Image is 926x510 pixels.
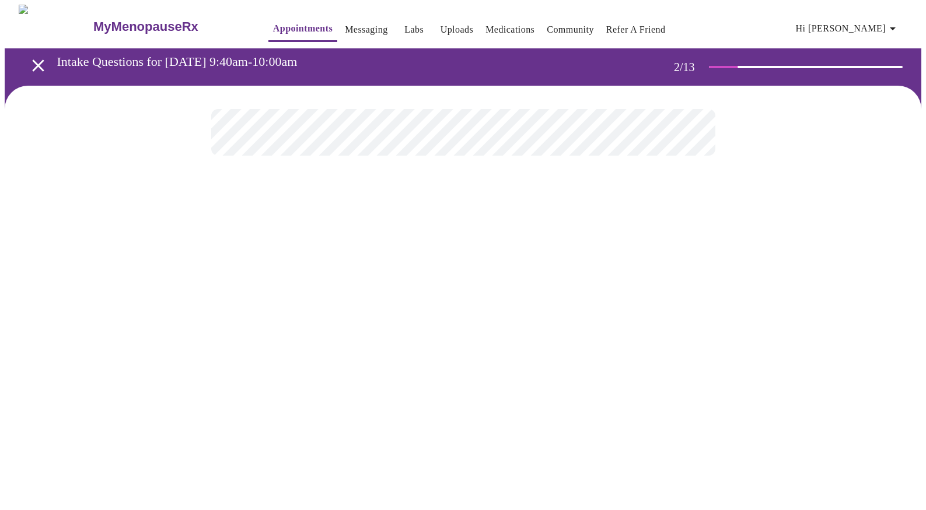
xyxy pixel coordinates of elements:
a: Community [547,22,594,38]
button: Hi [PERSON_NAME] [791,17,904,40]
button: Appointments [268,17,337,42]
button: Uploads [436,18,478,41]
a: Appointments [273,20,333,37]
a: MyMenopauseRx [92,6,245,47]
img: MyMenopauseRx Logo [19,5,92,48]
button: Messaging [340,18,392,41]
a: Medications [485,22,534,38]
button: Community [542,18,599,41]
button: Refer a Friend [602,18,670,41]
h3: MyMenopauseRx [93,19,198,34]
h3: Intake Questions for [DATE] 9:40am-10:00am [57,54,628,69]
button: open drawer [21,48,55,83]
button: Labs [396,18,433,41]
a: Labs [404,22,424,38]
span: Hi [PERSON_NAME] [796,20,900,37]
a: Refer a Friend [606,22,666,38]
button: Medications [481,18,539,41]
a: Uploads [441,22,474,38]
a: Messaging [345,22,387,38]
h3: 2 / 13 [674,61,709,74]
